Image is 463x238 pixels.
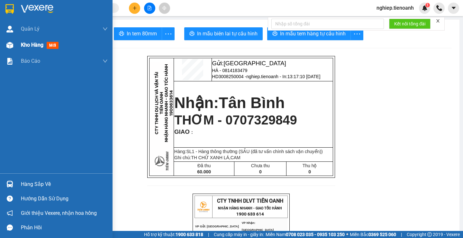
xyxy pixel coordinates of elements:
span: TH CHỮ XANH LÁ,CAM [191,155,241,160]
span: close [436,19,440,23]
strong: NHẬN HÀNG NHANH - GIAO TỐC HÀNH [218,206,282,210]
span: aim [162,6,167,10]
strong: Nhận: [174,94,285,111]
span: THƠM - 0707329849 [174,113,297,127]
span: Miền Bắc [350,231,396,238]
button: printerIn mẫu tem hàng tự cấu hình [267,27,351,40]
button: more [162,27,175,40]
span: Cung cấp máy in - giấy in: [214,231,264,238]
strong: 0708 023 035 - 0935 103 250 [286,232,345,237]
span: VP Gửi: [GEOGRAPHIC_DATA] [195,225,239,228]
button: more [350,27,363,40]
span: 60.000 [197,169,211,174]
sup: 1 [425,3,430,7]
span: nghiep.tienoanh - In: [246,74,320,79]
span: [GEOGRAPHIC_DATA] [223,60,286,67]
img: warehouse-icon [6,181,13,188]
span: Miền Nam [266,231,345,238]
span: 1 [426,3,429,7]
span: more [162,30,174,38]
span: Tân Bình [219,94,285,111]
span: mới [47,42,59,49]
span: question-circle [7,196,13,202]
input: Nhập số tổng đài [271,19,384,29]
span: Hàng:SL [174,149,323,154]
span: GIAO [174,128,190,135]
span: printer [119,31,124,37]
span: down [103,26,108,32]
span: Hỗ trợ kỹ thuật: [144,231,203,238]
div: Phản hồi [21,223,108,233]
img: solution-icon [6,58,13,65]
span: Chưa thu [251,163,270,168]
button: printerIn tem 80mm [114,27,162,40]
img: logo [195,199,211,215]
button: file-add [144,3,155,14]
span: HÀ - 0814183479 [212,68,248,73]
span: printer [189,31,195,37]
span: Quản Lý [21,25,40,33]
img: logo-vxr [5,4,14,14]
span: In tem 80mm [127,30,157,38]
strong: 1900 633 614 [236,212,264,216]
span: file-add [147,6,152,10]
span: | [208,231,209,238]
button: aim [159,3,170,14]
span: down [103,59,108,64]
button: plus [129,3,140,14]
span: CTY TNHH DLVT TIẾN OANH [217,198,283,204]
span: Kết nối tổng đài [394,20,425,27]
span: Đã thu [197,163,211,168]
span: printer [272,31,277,37]
span: HD3008250004 - [212,74,321,79]
span: plus [132,6,137,10]
span: caret-down [451,5,457,11]
button: printerIn mẫu biên lai tự cấu hình [184,27,263,40]
span: Thu hộ [303,163,317,168]
span: message [7,224,13,231]
span: Gửi: [212,60,286,67]
span: 0 [259,169,262,174]
button: Kết nối tổng đài [389,19,431,29]
button: caret-down [448,3,459,14]
span: more [351,30,363,38]
div: Hướng dẫn sử dụng [21,194,108,204]
strong: 1900 633 818 [176,232,203,237]
span: 13:17:10 [DATE] [287,74,320,79]
span: 0 [308,169,311,174]
div: Hàng sắp về [21,179,108,189]
span: ⚪️ [346,233,348,236]
span: Báo cáo [21,57,40,65]
span: : [190,130,193,135]
span: Giới thiệu Vexere, nhận hoa hồng [21,209,97,217]
span: 1 - Hàng thông thường (SẦU (đã tư vấn chính sách vận chuyển)) [192,149,323,154]
span: nghiep.tienoanh [371,4,419,12]
img: warehouse-icon [6,26,13,32]
img: icon-new-feature [422,5,428,11]
span: Ghi chú: [174,155,241,160]
span: In mẫu biên lai tự cấu hình [197,30,258,38]
span: Kho hàng [21,42,43,48]
span: In mẫu tem hàng tự cấu hình [280,30,346,38]
img: warehouse-icon [6,42,13,49]
strong: 0369 525 060 [368,232,396,237]
span: notification [7,210,13,216]
span: VP Nhận: [GEOGRAPHIC_DATA] [242,221,274,232]
img: phone-icon [436,5,442,11]
span: copyright [427,232,432,237]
